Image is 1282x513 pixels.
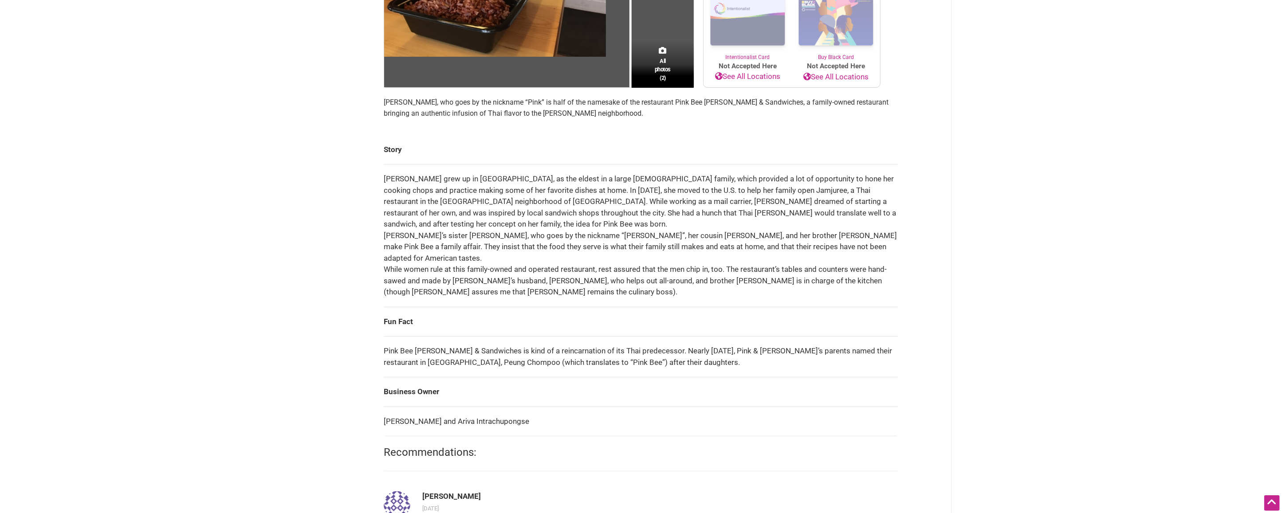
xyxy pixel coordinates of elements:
h2: Recommendations: [384,445,898,460]
td: Fun Fact [384,307,898,337]
span: Not Accepted Here [704,61,792,71]
span: Not Accepted Here [792,61,880,71]
div: Scroll Back to Top [1264,495,1280,511]
a: See All Locations [792,71,880,83]
time: May 4, 2021 @ 4:06 pm [422,505,439,512]
td: Pink Bee [PERSON_NAME] & Sandwiches is kind of a reincarnation of its Thai predecessor. Nearly [D... [384,337,898,377]
td: [PERSON_NAME] grew up in [GEOGRAPHIC_DATA], as the eldest in a large [DEMOGRAPHIC_DATA] family, w... [384,164,898,307]
span: All photos (2) [655,57,671,82]
td: Business Owner [384,377,898,407]
b: [PERSON_NAME] [422,492,481,501]
a: See All Locations [704,71,792,82]
td: [PERSON_NAME] and Ariva Intrachupongse [384,407,898,436]
td: Story [384,135,898,164]
a: [DATE] [422,505,439,512]
p: [PERSON_NAME], who goes by the nickname “Pink” is half of the namesake of the restaurant Pink Bee... [384,97,898,119]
